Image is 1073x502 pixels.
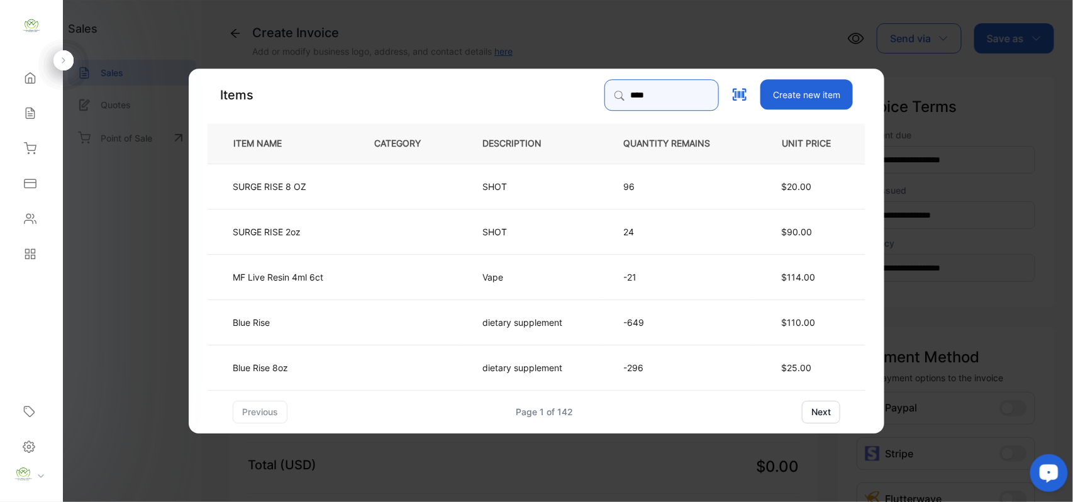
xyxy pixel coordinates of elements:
[802,401,840,423] button: next
[781,226,812,237] span: $90.00
[781,181,811,192] span: $20.00
[228,137,302,150] p: ITEM NAME
[233,180,306,193] p: SURGE RISE 8 OZ
[482,137,562,150] p: DESCRIPTION
[482,361,562,374] p: dietary supplement
[781,362,811,373] span: $25.00
[1020,449,1073,502] iframe: LiveChat chat widget
[781,317,815,328] span: $110.00
[781,272,815,282] span: $114.00
[760,79,853,109] button: Create new item
[233,401,287,423] button: previous
[623,137,730,150] p: QUANTITY REMAINS
[772,137,845,150] p: UNIT PRICE
[623,316,730,329] p: -649
[482,271,523,284] p: Vape
[233,225,301,238] p: SURGE RISE 2oz
[233,271,323,284] p: MF Live Resin 4ml 6ct
[233,361,288,374] p: Blue Rise 8oz
[623,361,730,374] p: -296
[623,271,730,284] p: -21
[14,465,33,484] img: profile
[482,225,523,238] p: SHOT
[220,86,253,104] p: Items
[623,225,730,238] p: 24
[482,316,562,329] p: dietary supplement
[623,180,730,193] p: 96
[22,16,41,35] img: logo
[482,180,523,193] p: SHOT
[516,405,574,418] div: Page 1 of 142
[374,137,441,150] p: CATEGORY
[233,316,276,329] p: Blue Rise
